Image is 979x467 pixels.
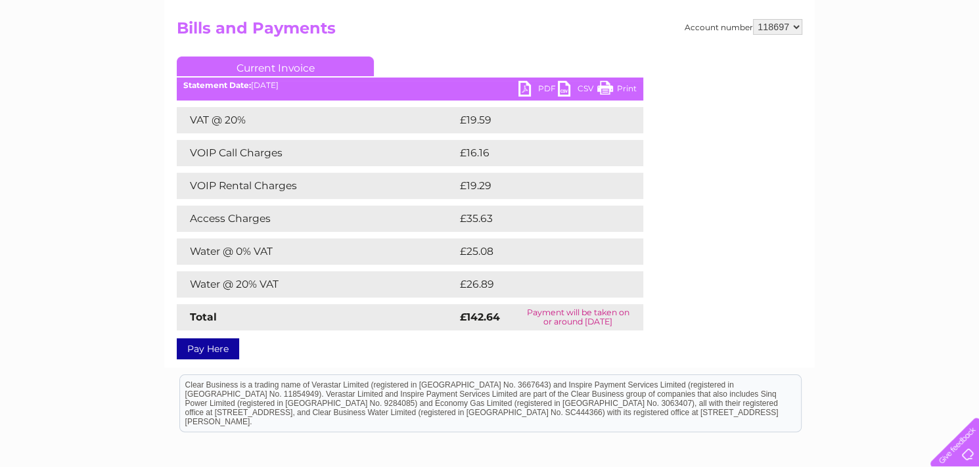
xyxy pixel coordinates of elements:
[177,173,457,199] td: VOIP Rental Charges
[460,311,500,323] strong: £142.64
[183,80,251,90] b: Statement Date:
[892,56,924,66] a: Contact
[457,271,618,298] td: £26.89
[865,56,884,66] a: Blog
[817,56,857,66] a: Telecoms
[177,238,457,265] td: Water @ 0% VAT
[457,107,616,133] td: £19.59
[177,56,374,76] a: Current Invoice
[518,81,558,100] a: PDF
[558,81,597,100] a: CSV
[457,206,616,232] td: £35.63
[457,140,614,166] td: £16.16
[512,304,643,330] td: Payment will be taken on or around [DATE]
[190,311,217,323] strong: Total
[177,81,643,90] div: [DATE]
[177,19,802,44] h2: Bills and Payments
[781,56,809,66] a: Energy
[177,271,457,298] td: Water @ 20% VAT
[685,19,802,35] div: Account number
[177,206,457,232] td: Access Charges
[180,7,801,64] div: Clear Business is a trading name of Verastar Limited (registered in [GEOGRAPHIC_DATA] No. 3667643...
[34,34,101,74] img: logo.png
[177,338,239,359] a: Pay Here
[457,173,616,199] td: £19.29
[597,81,637,100] a: Print
[457,238,617,265] td: £25.08
[936,56,967,66] a: Log out
[731,7,822,23] a: 0333 014 3131
[177,107,457,133] td: VAT @ 20%
[177,140,457,166] td: VOIP Call Charges
[748,56,773,66] a: Water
